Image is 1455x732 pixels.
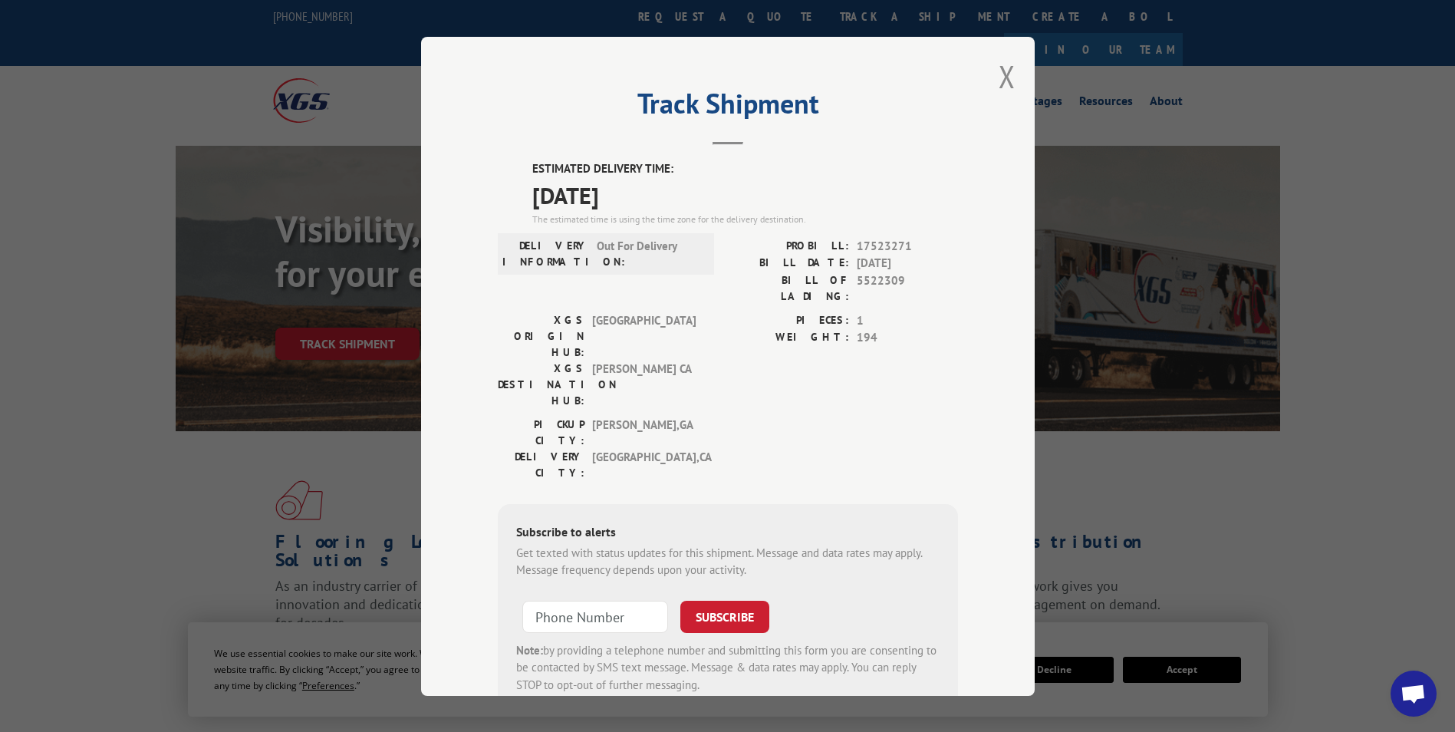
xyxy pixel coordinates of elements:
span: [GEOGRAPHIC_DATA] , CA [592,448,696,480]
span: [GEOGRAPHIC_DATA] [592,312,696,360]
label: DELIVERY CITY: [498,448,584,480]
label: PIECES: [728,312,849,329]
label: PROBILL: [728,237,849,255]
button: Close modal [999,56,1016,97]
span: 194 [857,329,958,347]
label: WEIGHT: [728,329,849,347]
span: 17523271 [857,237,958,255]
div: by providing a telephone number and submitting this form you are consenting to be contacted by SM... [516,641,940,694]
strong: Note: [516,642,543,657]
input: Phone Number [522,600,668,632]
label: XGS DESTINATION HUB: [498,360,584,408]
label: BILL DATE: [728,255,849,272]
label: BILL OF LADING: [728,272,849,304]
span: 5522309 [857,272,958,304]
span: [DATE] [532,177,958,212]
label: DELIVERY INFORMATION: [502,237,589,269]
h2: Track Shipment [498,93,958,122]
div: Open chat [1391,671,1437,717]
label: XGS ORIGIN HUB: [498,312,584,360]
div: The estimated time is using the time zone for the delivery destination. [532,212,958,226]
div: Get texted with status updates for this shipment. Message and data rates may apply. Message frequ... [516,544,940,579]
label: ESTIMATED DELIVERY TIME: [532,160,958,178]
span: Out For Delivery [597,237,700,269]
div: Subscribe to alerts [516,522,940,544]
span: [DATE] [857,255,958,272]
span: [PERSON_NAME] CA [592,360,696,408]
label: PICKUP CITY: [498,416,584,448]
span: 1 [857,312,958,329]
span: [PERSON_NAME] , GA [592,416,696,448]
button: SUBSCRIBE [680,600,769,632]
